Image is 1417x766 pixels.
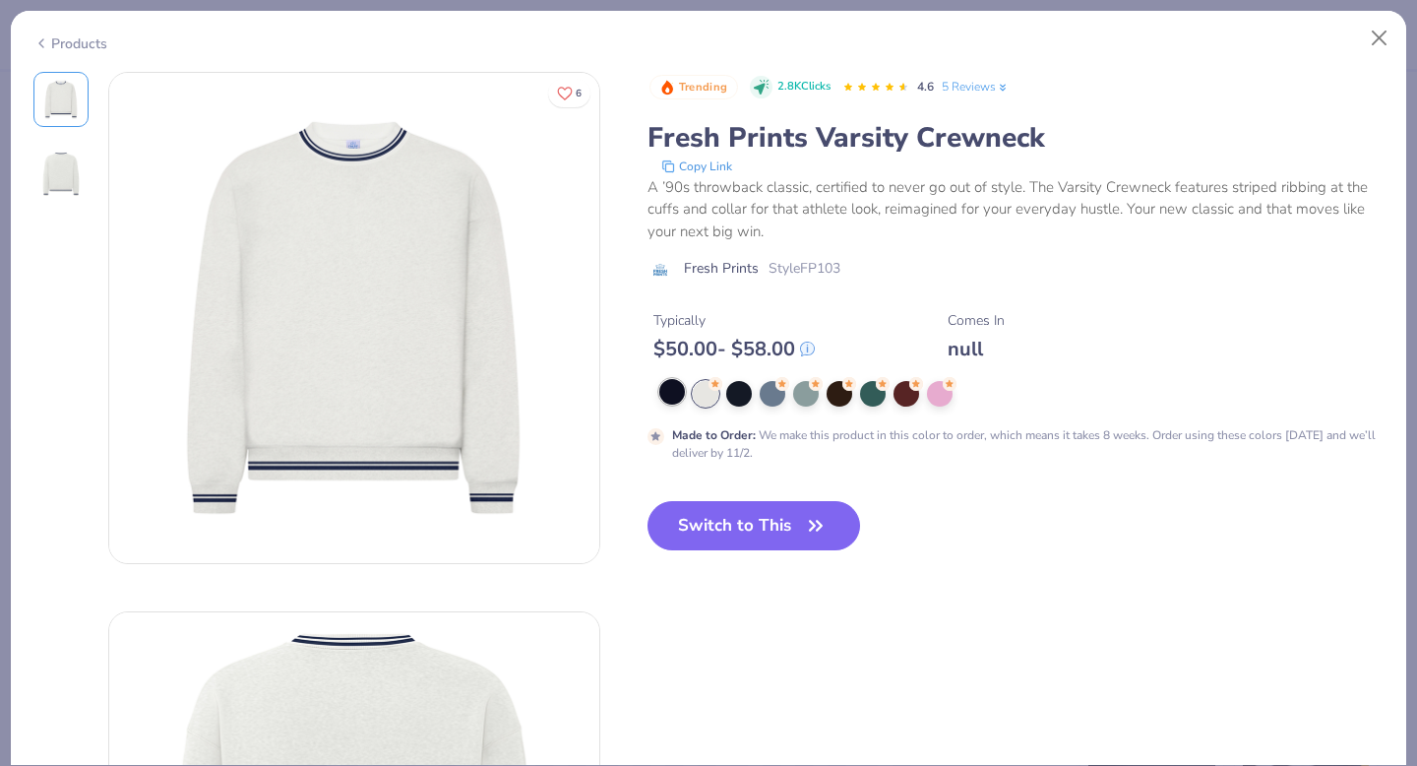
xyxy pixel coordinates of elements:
span: Trending [679,82,727,93]
div: $ 50.00 - $ 58.00 [653,337,815,361]
button: Close [1361,20,1398,57]
button: Like [548,79,590,107]
div: Typically [653,310,815,331]
div: Products [33,33,107,54]
button: copy to clipboard [655,157,738,176]
div: Comes In [948,310,1005,331]
div: 4.6 Stars [842,72,909,103]
button: Switch to This [647,501,861,550]
img: Front [37,76,85,123]
div: null [948,337,1005,361]
div: A ’90s throwback classic, certified to never go out of style. The Varsity Crewneck features strip... [647,176,1385,243]
strong: Made to Order : [672,427,756,443]
a: 5 Reviews [942,78,1010,96]
span: 6 [576,89,582,98]
img: Front [109,73,599,563]
img: brand logo [647,262,674,278]
img: Back [37,151,85,198]
span: Style FP103 [769,258,840,279]
div: We make this product in this color to order, which means it takes 8 weeks. Order using these colo... [672,426,1385,462]
div: Fresh Prints Varsity Crewneck [647,119,1385,157]
span: 4.6 [917,79,934,95]
img: Trending sort [659,80,675,96]
button: Badge Button [649,75,738,100]
span: Fresh Prints [684,258,759,279]
span: 2.8K Clicks [777,79,831,96]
